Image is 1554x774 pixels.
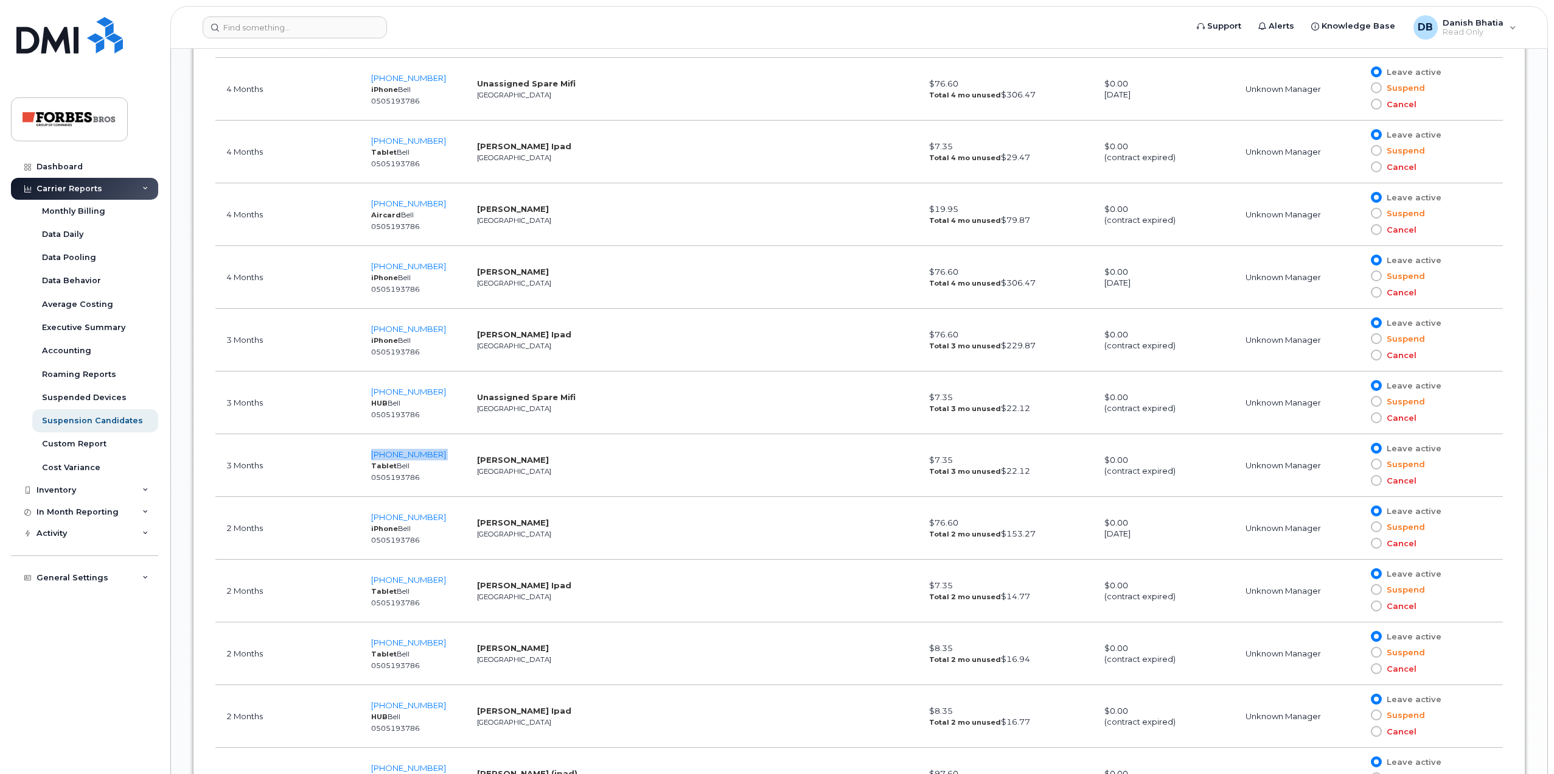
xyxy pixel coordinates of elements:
[371,650,397,658] strong: Tablet
[918,121,1093,183] td: $7.35 $29.47
[1382,145,1425,157] span: Suspend
[371,387,446,396] a: [PHONE_NUMBER]
[1382,663,1416,675] span: Cancel
[1382,99,1416,110] span: Cancel
[215,497,360,560] td: 2 Months
[477,279,551,287] small: [GEOGRAPHIC_DATA]
[1093,685,1235,748] td: $0.00
[371,399,420,419] small: Bell 0505193786
[1235,622,1360,685] td: Unknown Manager
[1382,584,1425,596] span: Suspend
[1382,521,1425,533] span: Suspend
[477,342,551,350] small: [GEOGRAPHIC_DATA]
[929,342,1001,350] strong: Total 3 mo unused
[477,216,551,225] small: [GEOGRAPHIC_DATA]
[1093,58,1235,121] td: $0.00
[1207,20,1241,32] span: Support
[1382,443,1441,454] span: Leave active
[1104,591,1176,601] span: (contract expired)
[1382,726,1416,737] span: Cancel
[1382,333,1425,345] span: Suspend
[1382,380,1441,392] span: Leave active
[371,136,446,146] a: [PHONE_NUMBER]
[371,587,420,607] small: Bell 0505193786
[1093,309,1235,371] td: $0.00
[1235,560,1360,622] td: Unknown Manager
[1382,270,1425,282] span: Suspend
[1443,27,1503,37] span: Read Only
[1235,58,1360,121] td: Unknown Manager
[1104,340,1176,350] span: (contract expired)
[1382,568,1441,580] span: Leave active
[371,199,446,208] span: [PHONE_NUMBER]
[1104,717,1176,727] span: (contract expired)
[477,204,549,214] strong: [PERSON_NAME]
[477,141,571,151] strong: [PERSON_NAME] Ipad
[371,524,398,533] strong: iPhone
[918,560,1093,622] td: $7.35 $14.77
[1188,14,1250,38] a: Support
[371,512,446,522] span: [PHONE_NUMBER]
[1382,129,1441,141] span: Leave active
[929,718,1001,727] strong: Total 2 mo unused
[215,560,360,622] td: 2 Months
[1235,497,1360,560] td: Unknown Manager
[1382,66,1441,78] span: Leave active
[1382,224,1416,236] span: Cancel
[929,655,1001,664] strong: Total 2 mo unused
[1382,709,1425,721] span: Suspend
[1104,215,1176,225] span: (contract expired)
[1093,497,1235,560] td: $0.00
[371,148,420,168] small: Bell 0505193786
[215,246,360,309] td: 4 Months
[1382,161,1416,173] span: Cancel
[477,404,551,413] small: [GEOGRAPHIC_DATA]
[477,267,549,276] strong: [PERSON_NAME]
[1382,756,1441,768] span: Leave active
[929,279,1001,287] strong: Total 4 mo unused
[215,434,360,497] td: 3 Months
[1093,183,1235,246] td: $0.00
[371,712,420,733] small: Bell 0505193786
[371,73,446,83] span: [PHONE_NUMBER]
[1382,631,1441,642] span: Leave active
[1104,403,1176,413] span: (contract expired)
[371,462,397,470] strong: Tablet
[1104,528,1224,540] div: [DATE]
[371,85,420,105] small: Bell 0505193786
[477,593,551,601] small: [GEOGRAPHIC_DATA]
[918,309,1093,371] td: $76.60 $229.87
[371,148,397,157] strong: Tablet
[918,685,1093,748] td: $8.35 $16.77
[1405,15,1525,40] div: Danish Bhatia
[1382,538,1416,549] span: Cancel
[1382,287,1416,298] span: Cancel
[371,211,401,219] strong: Aircard
[929,593,1001,601] strong: Total 2 mo unused
[1235,685,1360,748] td: Unknown Manager
[1093,121,1235,183] td: $0.00
[371,763,446,773] a: [PHONE_NUMBER]
[371,700,446,710] a: [PHONE_NUMBER]
[1235,183,1360,246] td: Unknown Manager
[371,261,446,271] span: [PHONE_NUMBER]
[1322,20,1395,32] span: Knowledge Base
[1418,20,1433,35] span: DB
[1235,121,1360,183] td: Unknown Manager
[477,643,549,653] strong: [PERSON_NAME]
[918,371,1093,434] td: $7.35 $22.12
[1250,14,1303,38] a: Alerts
[371,211,420,231] small: Bell 0505193786
[477,392,576,402] strong: Unassigned Spare Mifi
[929,467,1001,476] strong: Total 3 mo unused
[371,449,446,459] span: [PHONE_NUMBER]
[371,638,446,647] a: [PHONE_NUMBER]
[477,79,576,88] strong: Unassigned Spare Mifi
[215,622,360,685] td: 2 Months
[371,85,398,94] strong: iPhone
[477,455,549,465] strong: [PERSON_NAME]
[477,153,551,162] small: [GEOGRAPHIC_DATA]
